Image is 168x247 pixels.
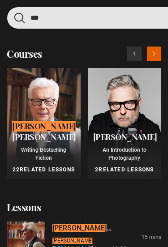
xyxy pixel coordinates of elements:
abbr: mins [149,234,161,240]
span: [PERSON_NAME] [12,132,76,142]
span: An Introduction to Photography [103,147,146,161]
span: Writing Bestselling Fiction [21,147,66,161]
mark: [PERSON_NAME] [52,224,107,232]
span: [PERSON_NAME] [93,132,157,142]
p: 2 Related Lessons [93,166,156,174]
mark: [PERSON_NAME] [12,121,76,132]
p: 15 [142,233,161,241]
a: [PERSON_NAME]An Introduction to Photography2Related Lessons [88,68,162,179]
button: Submit the search query [14,13,25,24]
mark: [PERSON_NAME] [52,238,93,244]
h2: Courses [7,47,42,61]
a: [PERSON_NAME][PERSON_NAME]Writing Bestselling Fiction22Related Lessons [7,68,81,179]
h2: Lessons [7,200,161,214]
p: 22 Related Lessons [12,166,75,174]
